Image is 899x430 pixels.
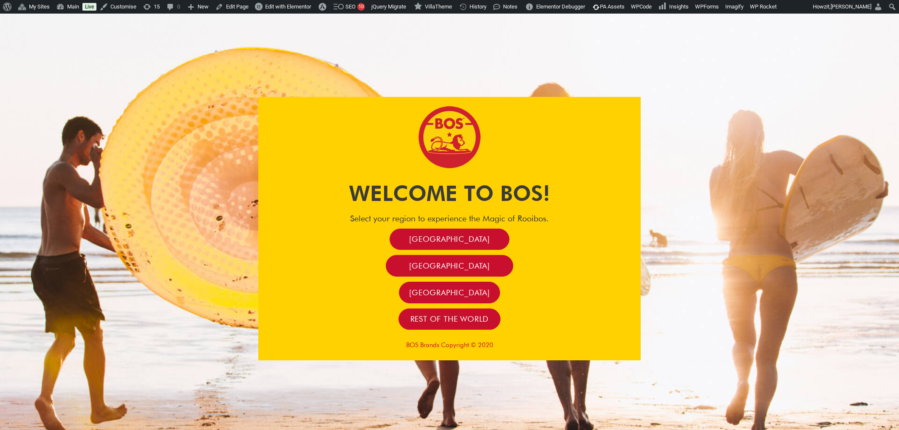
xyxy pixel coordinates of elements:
[399,308,501,330] a: Rest of the world
[258,213,641,223] h4: Select your region to experience the Magic of Rooibos.
[399,282,500,303] a: [GEOGRAPHIC_DATA]
[357,3,365,11] div: 10
[409,261,490,271] span: [GEOGRAPHIC_DATA]
[258,341,641,349] p: BOS Brands Copyright © 2020
[265,3,311,10] span: Edit with Elementor
[390,229,509,250] a: [GEOGRAPHIC_DATA]
[418,105,481,169] img: Bos Brands
[258,178,641,208] h1: Welcome to BOS!
[386,255,513,277] a: [GEOGRAPHIC_DATA]
[409,234,490,244] span: [GEOGRAPHIC_DATA]
[831,3,871,10] span: [PERSON_NAME]
[410,314,489,324] span: Rest of the world
[82,3,96,11] a: Live
[409,288,490,297] span: [GEOGRAPHIC_DATA]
